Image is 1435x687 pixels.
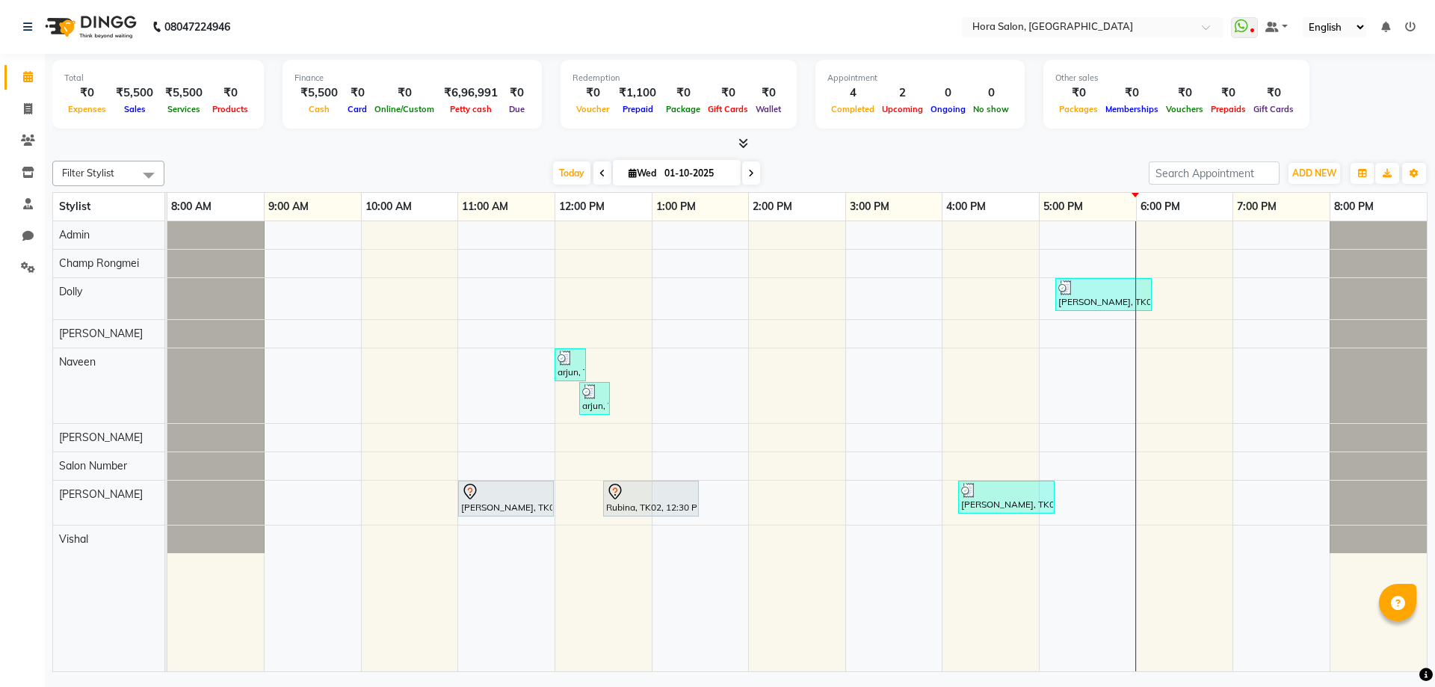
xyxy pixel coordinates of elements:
span: Services [164,104,204,114]
div: ₹0 [504,84,530,102]
span: [PERSON_NAME] [59,327,143,340]
div: ₹0 [662,84,704,102]
div: ₹5,500 [294,84,344,102]
input: 2025-10-01 [660,162,735,185]
span: Upcoming [878,104,927,114]
a: 1:00 PM [652,196,700,218]
span: Admin [59,228,90,241]
a: 5:00 PM [1040,196,1087,218]
a: 9:00 AM [265,196,312,218]
span: Prepaid [619,104,657,114]
span: Sales [120,104,149,114]
span: Cash [305,104,333,114]
span: Salon Number [59,459,127,472]
span: Prepaids [1207,104,1250,114]
span: Gift Cards [1250,104,1297,114]
div: Finance [294,72,530,84]
span: Today [553,161,590,185]
div: Appointment [827,72,1013,84]
span: Ongoing [927,104,969,114]
span: Wed [625,167,660,179]
div: Redemption [573,72,785,84]
span: Champ Rongmei [59,256,139,270]
span: Voucher [573,104,613,114]
iframe: chat widget [1372,627,1420,672]
div: ₹5,500 [159,84,209,102]
div: 0 [927,84,969,102]
a: 12:00 PM [555,196,608,218]
span: Vouchers [1162,104,1207,114]
div: [PERSON_NAME], TK01, 11:00 AM-12:00 PM, BASIC COLOUR WOMEN - Medium [460,483,552,514]
span: Naveen ‪ [59,355,99,369]
span: Stylist [59,200,90,213]
div: ₹0 [1102,84,1162,102]
button: ADD NEW [1289,163,1340,184]
div: Total [64,72,252,84]
span: [PERSON_NAME] [59,431,143,444]
div: Other sales [1055,72,1297,84]
span: Online/Custom [371,104,438,114]
div: ₹0 [573,84,613,102]
div: ₹0 [1207,84,1250,102]
div: [PERSON_NAME], TK04, 05:10 PM-06:10 PM, SYS PROFESSIONAL - Short hair [1057,280,1150,309]
a: 11:00 AM [458,196,512,218]
a: 2:00 PM [749,196,796,218]
div: ₹0 [752,84,785,102]
a: 3:00 PM [846,196,893,218]
div: ₹0 [371,84,438,102]
span: Expenses [64,104,110,114]
div: ₹0 [64,84,110,102]
span: Memberships [1102,104,1162,114]
div: ₹0 [344,84,371,102]
div: ₹6,96,991 [438,84,504,102]
a: 8:00 AM [167,196,215,218]
input: Search Appointment [1149,161,1280,185]
b: 08047224946 [164,6,230,48]
span: [PERSON_NAME] [59,487,143,501]
span: Packages [1055,104,1102,114]
div: [PERSON_NAME], TK04, 04:10 PM-05:10 PM, HAIRCUT WOMEN - Creative [960,483,1053,511]
span: Completed [827,104,878,114]
a: 4:00 PM [942,196,990,218]
div: 4 [827,84,878,102]
span: Vishal [59,532,88,546]
div: ₹1,100 [613,84,662,102]
span: Dolly [59,285,82,298]
div: ₹0 [209,84,252,102]
div: ₹0 [1162,84,1207,102]
a: 8:00 PM [1330,196,1377,218]
div: ₹0 [704,84,752,102]
div: arjun, TK03, 12:00 PM-12:20 PM, [PERSON_NAME] TRIM [556,351,584,379]
span: Petty cash [446,104,496,114]
span: Wallet [752,104,785,114]
div: 0 [969,84,1013,102]
div: ₹0 [1055,84,1102,102]
div: Rubina, TK02, 12:30 PM-01:30 PM, HAIRCUT WOMEN - Creative [605,483,697,514]
span: Card [344,104,371,114]
img: logo [38,6,141,48]
div: ₹5,500 [110,84,159,102]
span: Filter Stylist [62,167,114,179]
span: Gift Cards [704,104,752,114]
a: 6:00 PM [1137,196,1184,218]
span: No show [969,104,1013,114]
div: ₹0 [1250,84,1297,102]
span: ADD NEW [1292,167,1336,179]
span: Due [505,104,528,114]
span: Package [662,104,704,114]
span: Products [209,104,252,114]
a: 10:00 AM [362,196,416,218]
a: 7:00 PM [1233,196,1280,218]
div: arjun, TK03, 12:15 PM-12:35 PM, [PERSON_NAME] COLOUR [581,384,608,413]
div: 2 [878,84,927,102]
